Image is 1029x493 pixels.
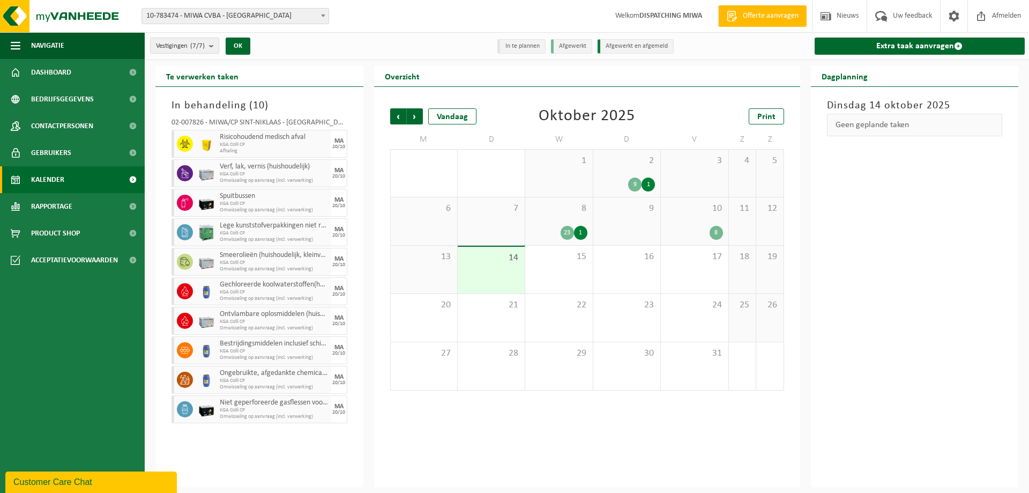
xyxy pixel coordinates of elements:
[525,130,593,149] td: W
[332,410,345,415] div: 20/10
[141,8,329,24] span: 10-783474 - MIWA CVBA - SINT-NIKLAAS
[332,292,345,297] div: 20/10
[332,144,345,150] div: 20/10
[31,32,64,59] span: Navigatie
[220,192,329,201] span: Spuitbussen
[334,403,344,410] div: MA
[332,203,345,209] div: 20/10
[220,319,329,325] span: KGA Colli CP
[599,155,655,167] span: 2
[710,226,723,240] div: 8
[334,374,344,380] div: MA
[150,38,219,54] button: Vestigingen(7/7)
[220,230,329,237] span: KGA Colli CP
[31,166,64,193] span: Kalender
[220,289,329,296] span: KGA Colli CP
[642,178,655,192] div: 1
[734,203,750,215] span: 11
[332,233,345,238] div: 20/10
[198,224,214,241] img: PB-HB-1400-HPE-GN-11
[756,130,784,149] td: Z
[220,414,329,420] span: Omwisseling op aanvraag (incl. verwerking)
[155,65,249,86] h2: Te verwerken taken
[198,342,214,358] img: PB-OT-0120-HPE-00-02
[5,469,179,493] iframe: chat widget
[198,195,214,211] img: PB-LB-0680-HPE-BK-11
[334,138,344,144] div: MA
[31,86,94,113] span: Bedrijfsgegevens
[551,39,592,54] li: Afgewerkt
[599,348,655,359] span: 30
[31,220,80,247] span: Product Shop
[198,283,214,299] img: PB-OT-0120-HPE-00-02
[762,203,778,215] span: 12
[220,384,329,391] span: Omwisseling op aanvraag (incl. verwerking)
[827,98,1003,114] h3: Dinsdag 14 oktober 2025
[390,130,458,149] td: M
[718,5,807,27] a: Offerte aanvragen
[531,203,587,215] span: 8
[332,380,345,386] div: 20/10
[334,315,344,321] div: MA
[396,299,452,311] span: 20
[220,178,329,184] span: Omwisseling op aanvraag (incl. verwerking)
[334,167,344,174] div: MA
[497,39,546,54] li: In te plannen
[762,299,778,311] span: 26
[220,260,329,266] span: KGA Colli CP
[827,114,1003,136] div: Geen geplande taken
[220,407,329,414] span: KGA Colli CP
[762,251,778,263] span: 19
[639,12,702,20] strong: DISPATCHING MIWA
[198,401,214,417] img: PB-LB-0680-HPE-BK-11
[220,369,329,378] span: Ongebruikte, afgedankte chemicalien (huishoudelijk)
[31,59,71,86] span: Dashboard
[332,262,345,268] div: 20/10
[574,226,587,240] div: 1
[598,39,674,54] li: Afgewerkt en afgemeld
[396,348,452,359] span: 27
[31,113,93,139] span: Contactpersonen
[31,193,72,220] span: Rapportage
[220,266,329,273] span: Omwisseling op aanvraag (incl. verwerking)
[198,372,214,388] img: PB-OT-0120-HPE-00-02
[220,171,329,178] span: KGA Colli CP
[253,100,265,111] span: 10
[390,108,406,124] span: Vorige
[332,321,345,327] div: 20/10
[220,237,329,243] span: Omwisseling op aanvraag (incl. verwerking)
[220,310,329,319] span: Ontvlambare oplosmiddelen (huishoudelijk)
[666,348,722,359] span: 31
[198,254,214,270] img: PB-LB-0680-HPE-GY-11
[220,340,329,348] span: Bestrijdingsmiddelen inclusief schimmelwerende beschermingsmiddelen (huishoudelijk)
[220,378,329,384] span: KGA Colli CP
[220,148,329,154] span: Afhaling
[463,252,519,264] span: 14
[220,133,329,142] span: Risicohoudend medisch afval
[815,38,1025,55] a: Extra taak aanvragen
[171,119,347,130] div: 02-007826 - MIWA/CP SINT-NIKLAAS - [GEOGRAPHIC_DATA]
[531,348,587,359] span: 29
[458,130,525,149] td: D
[220,281,329,289] span: Gechloreerde koolwaterstoffen(huishoudelijk)
[407,108,423,124] span: Volgende
[531,299,587,311] span: 22
[220,207,329,214] span: Omwisseling op aanvraag (incl. verwerking)
[734,251,750,263] span: 18
[531,155,587,167] span: 1
[220,142,329,148] span: KGA Colli CP
[734,155,750,167] span: 4
[190,42,205,49] count: (7/7)
[171,98,347,114] h3: In behandeling ( )
[661,130,728,149] td: V
[762,155,778,167] span: 5
[666,203,722,215] span: 10
[599,251,655,263] span: 16
[599,203,655,215] span: 9
[396,203,452,215] span: 6
[220,296,329,302] span: Omwisseling op aanvraag (incl. verwerking)
[334,285,344,292] div: MA
[463,299,519,311] span: 21
[811,65,878,86] h2: Dagplanning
